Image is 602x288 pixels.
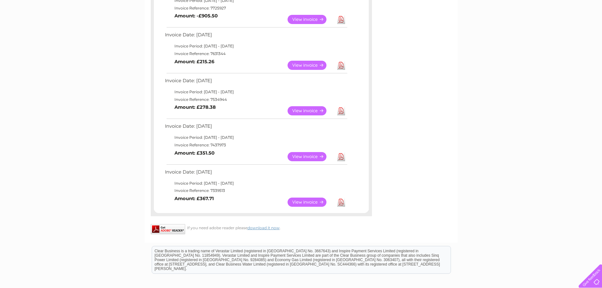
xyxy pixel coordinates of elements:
a: View [288,15,334,24]
a: Contact [560,27,575,32]
a: Download [337,152,345,161]
a: Energy [507,27,520,32]
b: Amount: £215.26 [174,59,214,64]
img: logo.png [21,16,53,36]
b: Amount: £367.71 [174,196,214,201]
a: View [288,106,334,115]
td: Invoice Date: [DATE] [163,168,348,180]
a: View [288,152,334,161]
td: Invoice Reference: 7631344 [163,50,348,58]
a: Blog [547,27,556,32]
td: Invoice Date: [DATE] [163,31,348,42]
td: Invoice Reference: 7339513 [163,187,348,194]
td: Invoice Reference: 7437973 [163,141,348,149]
div: If you need adobe reader please . [151,224,372,230]
td: Invoice Period: [DATE] - [DATE] [163,180,348,187]
a: Download [337,106,345,115]
a: Water [491,27,503,32]
td: Invoice Reference: 7534944 [163,96,348,103]
td: Invoice Period: [DATE] - [DATE] [163,42,348,50]
b: Amount: -£905.50 [174,13,218,19]
a: download it now [247,225,280,230]
a: View [288,198,334,207]
b: Amount: £351.50 [174,150,215,156]
a: Download [337,15,345,24]
b: Amount: £278.38 [174,104,216,110]
td: Invoice Date: [DATE] [163,122,348,134]
a: Telecoms [524,27,543,32]
td: Invoice Reference: 7725927 [163,4,348,12]
a: Download [337,198,345,207]
a: View [288,61,334,70]
td: Invoice Period: [DATE] - [DATE] [163,134,348,141]
td: Invoice Period: [DATE] - [DATE] [163,88,348,96]
a: Download [337,61,345,70]
a: Log out [581,27,596,32]
a: 0333 014 3131 [483,3,526,11]
div: Clear Business is a trading name of Verastar Limited (registered in [GEOGRAPHIC_DATA] No. 3667643... [152,3,451,31]
td: Invoice Date: [DATE] [163,77,348,88]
